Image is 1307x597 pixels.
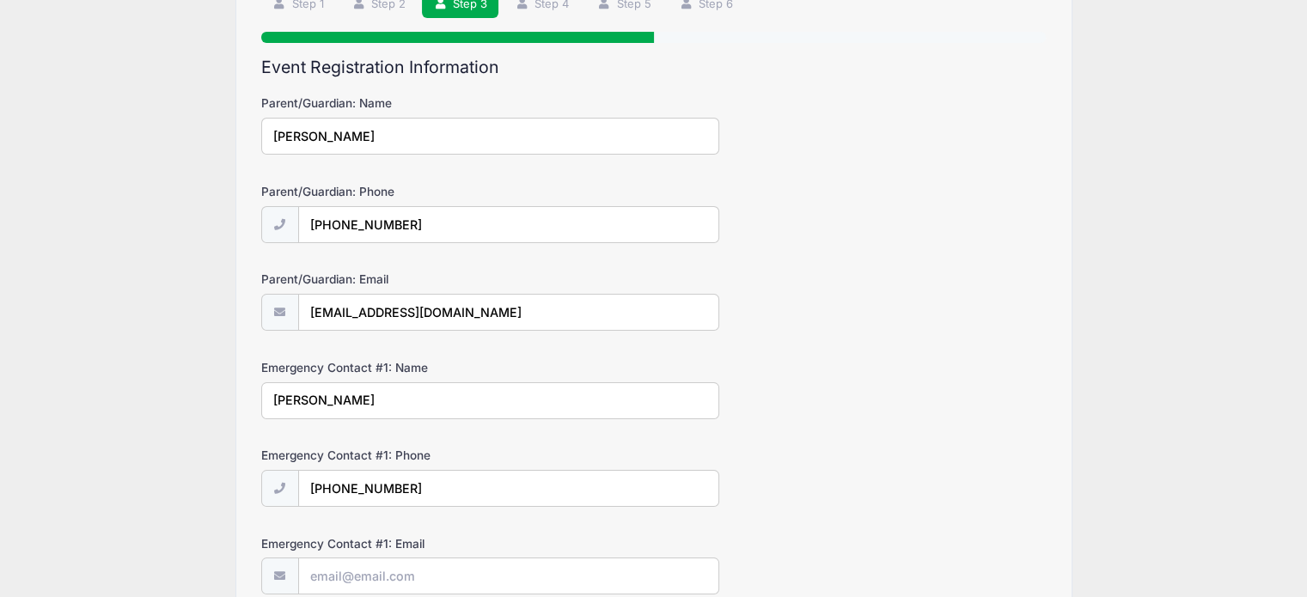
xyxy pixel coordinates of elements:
[261,271,522,288] label: Parent/Guardian: Email
[298,206,719,243] input: (xxx) xxx-xxxx
[261,359,522,376] label: Emergency Contact #1: Name
[261,58,1047,77] h2: Event Registration Information
[298,294,719,331] input: email@email.com
[298,557,719,594] input: email@email.com
[261,535,522,552] label: Emergency Contact #1: Email
[261,447,522,464] label: Emergency Contact #1: Phone
[298,470,719,507] input: (xxx) xxx-xxxx
[261,183,522,200] label: Parent/Guardian: Phone
[261,94,522,112] label: Parent/Guardian: Name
